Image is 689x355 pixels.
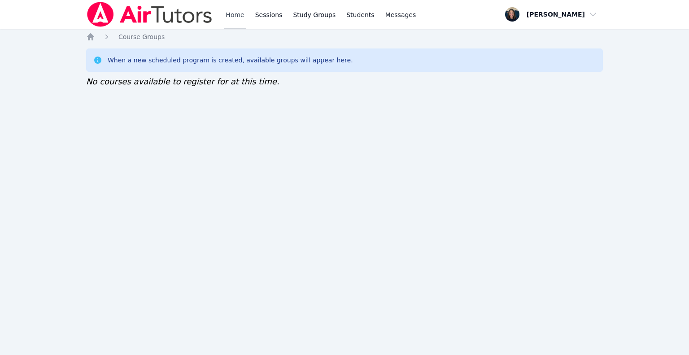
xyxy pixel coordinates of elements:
[118,33,165,40] span: Course Groups
[86,2,213,27] img: Air Tutors
[86,32,603,41] nav: Breadcrumb
[385,10,416,19] span: Messages
[108,56,353,65] div: When a new scheduled program is created, available groups will appear here.
[118,32,165,41] a: Course Groups
[86,77,279,86] span: No courses available to register for at this time.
